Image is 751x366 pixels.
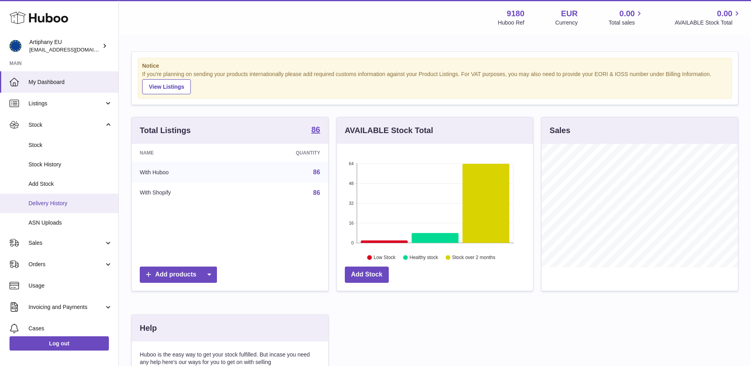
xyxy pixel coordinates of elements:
[507,8,525,19] strong: 9180
[140,267,217,283] a: Add products
[29,78,112,86] span: My Dashboard
[140,351,320,366] p: Huboo is the easy way to get your stock fulfilled. But incase you need any help here's our ways f...
[132,183,238,203] td: With Shopify
[10,40,21,52] img: internalAdmin-9180@internal.huboo.com
[29,180,112,188] span: Add Stock
[29,161,112,168] span: Stock History
[349,161,354,166] text: 64
[29,200,112,207] span: Delivery History
[549,125,570,136] h3: Sales
[238,144,328,162] th: Quantity
[675,8,741,27] a: 0.00 AVAILABLE Stock Total
[311,126,320,135] a: 86
[29,100,104,107] span: Listings
[313,169,320,175] a: 86
[374,255,396,260] text: Low Stock
[29,282,112,290] span: Usage
[140,125,191,136] h3: Total Listings
[620,8,635,19] span: 0.00
[142,79,191,94] a: View Listings
[132,162,238,183] td: With Huboo
[349,201,354,206] text: 32
[349,221,354,225] text: 16
[561,8,578,19] strong: EUR
[311,126,320,133] strong: 86
[345,125,433,136] h3: AVAILABLE Stock Total
[351,240,354,245] text: 0
[675,19,741,27] span: AVAILABLE Stock Total
[29,261,104,268] span: Orders
[29,141,112,149] span: Stock
[717,8,732,19] span: 0.00
[409,255,438,260] text: Healthy stock
[10,336,109,351] a: Log out
[29,121,104,129] span: Stock
[29,325,112,332] span: Cases
[140,323,157,334] h3: Help
[498,19,525,27] div: Huboo Ref
[608,8,644,27] a: 0.00 Total sales
[29,219,112,227] span: ASN Uploads
[142,71,728,94] div: If you're planning on sending your products internationally please add required customs informati...
[349,181,354,186] text: 48
[132,144,238,162] th: Name
[555,19,578,27] div: Currency
[313,189,320,196] a: 86
[345,267,389,283] a: Add Stock
[142,62,728,70] strong: Notice
[29,38,101,53] div: Artiphany EU
[29,303,104,311] span: Invoicing and Payments
[452,255,495,260] text: Stock over 2 months
[608,19,644,27] span: Total sales
[29,239,104,247] span: Sales
[29,46,116,53] span: [EMAIL_ADDRESS][DOMAIN_NAME]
